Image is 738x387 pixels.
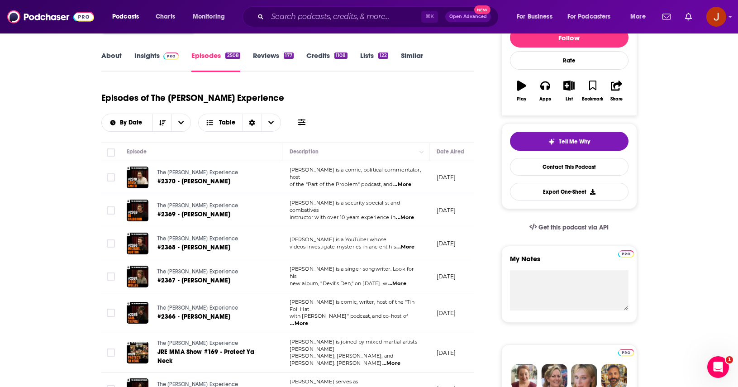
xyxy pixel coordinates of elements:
span: [PERSON_NAME], [PERSON_NAME], and [PERSON_NAME]. [PERSON_NAME] [290,353,394,366]
img: Podchaser Pro [618,349,634,356]
button: Bookmark [581,75,605,107]
a: About [101,51,122,72]
div: List [566,96,573,102]
a: The [PERSON_NAME] Experience [157,268,265,276]
button: open menu [102,119,153,126]
span: More [630,10,646,23]
span: #2368 - [PERSON_NAME] [157,244,231,251]
p: [DATE] [437,272,456,280]
span: Toggle select row [107,349,115,357]
a: The [PERSON_NAME] Experience [157,235,265,243]
a: The [PERSON_NAME] Experience [157,339,266,348]
a: Show notifications dropdown [659,9,674,24]
iframe: Intercom live chat [707,356,729,378]
span: [PERSON_NAME] is a singer-songwriter. Look for his [290,266,414,279]
h2: Choose List sort [101,114,191,132]
p: [DATE] [437,349,456,357]
span: ...More [396,214,414,221]
img: Podchaser Pro [618,250,634,258]
button: tell me why sparkleTell Me Why [510,132,628,151]
span: The [PERSON_NAME] Experience [157,169,238,176]
a: Contact This Podcast [510,158,628,176]
button: Column Actions [416,147,427,158]
div: Description [290,146,319,157]
p: [DATE] [437,309,456,317]
button: open menu [510,10,564,24]
span: ⌘ K [421,11,438,23]
div: Episode [127,146,147,157]
a: The [PERSON_NAME] Experience [157,202,265,210]
a: Episodes2508 [191,51,240,72]
span: The [PERSON_NAME] Experience [157,305,238,311]
span: Tell Me Why [559,138,590,145]
span: Toggle select row [107,173,115,182]
a: #2370 - [PERSON_NAME] [157,177,265,186]
span: Open Advanced [449,14,487,19]
span: JRE MMA Show #169 - Protect Ya Neck [157,348,255,365]
span: By Date [120,119,145,126]
span: ...More [382,360,400,367]
button: Sort Direction [152,114,171,131]
span: instructor with over 10 years experience in [290,214,395,220]
span: Logged in as jstemarie [706,7,726,27]
h1: Episodes of The [PERSON_NAME] Experience [101,92,284,104]
img: Podchaser - Follow, Share and Rate Podcasts [7,8,94,25]
a: Charts [150,10,181,24]
button: Play [510,75,533,107]
span: [PERSON_NAME] is a security specialist and combatives [290,200,400,213]
span: The [PERSON_NAME] Experience [157,235,238,242]
span: Toggle select row [107,206,115,215]
div: 122 [378,53,388,59]
span: [PERSON_NAME] is a YouTuber whose [290,236,387,243]
span: new album, "Devil's Den," on [DATE]. w [290,280,388,287]
span: [PERSON_NAME] is a comic, political commentator, host [290,167,421,180]
button: Follow [510,28,628,48]
div: Share [610,96,623,102]
button: open menu [186,10,237,24]
button: Choose View [198,114,281,132]
img: tell me why sparkle [548,138,555,145]
p: [DATE] [437,239,456,247]
button: Export One-Sheet [510,183,628,201]
button: open menu [106,10,151,24]
button: open menu [624,10,657,24]
span: [PERSON_NAME] is joined by mixed martial artists [PERSON_NAME] [290,339,417,352]
span: Toggle select row [107,272,115,281]
span: Toggle select row [107,309,115,317]
button: open menu [171,114,190,131]
span: of the "Part of the Problem" podcast, and [290,181,393,187]
input: Search podcasts, credits, & more... [267,10,421,24]
span: Monitoring [193,10,225,23]
a: Pro website [618,348,634,356]
span: 1 [726,356,733,363]
a: Show notifications dropdown [681,9,695,24]
a: #2368 - [PERSON_NAME] [157,243,265,252]
img: Podchaser Pro [163,53,179,60]
a: The [PERSON_NAME] Experience [157,304,265,312]
button: Apps [533,75,557,107]
button: Show profile menu [706,7,726,27]
span: For Podcasters [567,10,611,23]
button: Open AdvancedNew [445,11,491,22]
div: Sort Direction [243,114,262,131]
a: Credits1108 [306,51,347,72]
span: Toggle select row [107,239,115,248]
p: [DATE] [437,206,456,214]
div: 177 [284,53,294,59]
a: Get this podcast via API [522,216,616,239]
span: ...More [290,320,308,327]
div: 1108 [334,53,347,59]
span: Get this podcast via API [538,224,609,231]
span: ...More [396,244,414,251]
div: Date Aired [437,146,464,157]
span: The [PERSON_NAME] Experience [157,340,238,346]
button: List [557,75,581,107]
button: open menu [562,10,624,24]
p: [DATE] [437,173,456,181]
span: The [PERSON_NAME] Experience [157,202,238,209]
div: Play [517,96,526,102]
div: Rate [510,51,628,70]
span: #2367 - [PERSON_NAME] [157,277,231,284]
div: Search podcasts, credits, & more... [251,6,507,27]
